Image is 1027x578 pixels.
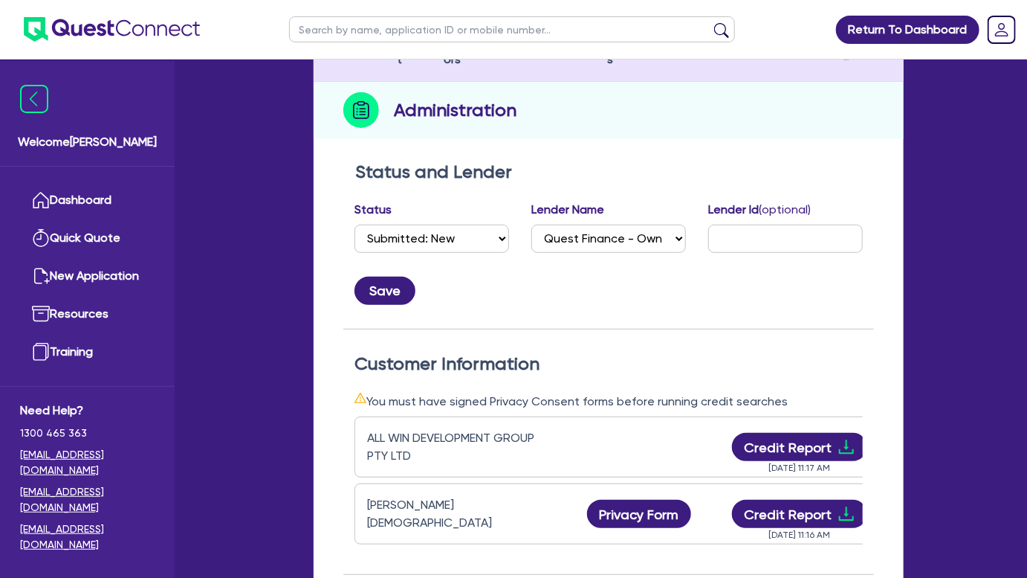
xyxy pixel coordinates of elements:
span: (optional) [759,202,811,216]
button: Credit Reportdownload [732,500,868,528]
span: 1300 465 363 [20,426,155,441]
a: New Application [20,257,155,295]
img: icon-menu-close [20,85,48,113]
span: Welcome [PERSON_NAME] [18,133,157,151]
h2: Customer Information [354,353,863,375]
h2: Administration [394,97,516,123]
span: download [838,438,855,456]
div: You must have signed Privacy Consent forms before running credit searches [354,392,863,411]
img: quest-connect-logo-blue [24,17,200,42]
input: Search by name, application ID or mobile number... [289,16,735,42]
a: [EMAIL_ADDRESS][DOMAIN_NAME] [20,447,155,478]
a: Dashboard [20,182,155,219]
label: Lender Name [531,201,604,219]
span: download [838,505,855,523]
img: new-application [32,267,50,285]
a: Return To Dashboard [836,16,979,44]
label: Lender Id [708,201,811,219]
img: training [32,343,50,361]
img: step-icon [343,92,379,128]
span: Applicant [376,34,424,66]
a: Quick Quote [20,219,155,257]
img: quick-quote [32,229,50,247]
button: Privacy Form [587,500,691,528]
a: Dropdown toggle [982,10,1021,49]
button: Credit Reportdownload [732,433,868,461]
a: Resources [20,295,155,333]
h2: Status and Lender [355,161,862,183]
a: [EMAIL_ADDRESS][DOMAIN_NAME] [20,484,155,516]
button: Save [354,277,415,305]
label: Status [354,201,392,219]
img: resources [32,305,50,323]
span: Contracts [585,34,636,66]
span: Guarantors [429,34,476,66]
div: ALL WIN DEVELOPMENT GROUP PTY LTD [367,429,553,465]
a: Training [20,333,155,371]
span: Need Help? [20,402,155,420]
span: warning [354,392,366,404]
div: [PERSON_NAME] [DEMOGRAPHIC_DATA] [367,496,553,532]
a: [EMAIL_ADDRESS][DOMAIN_NAME] [20,521,155,553]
